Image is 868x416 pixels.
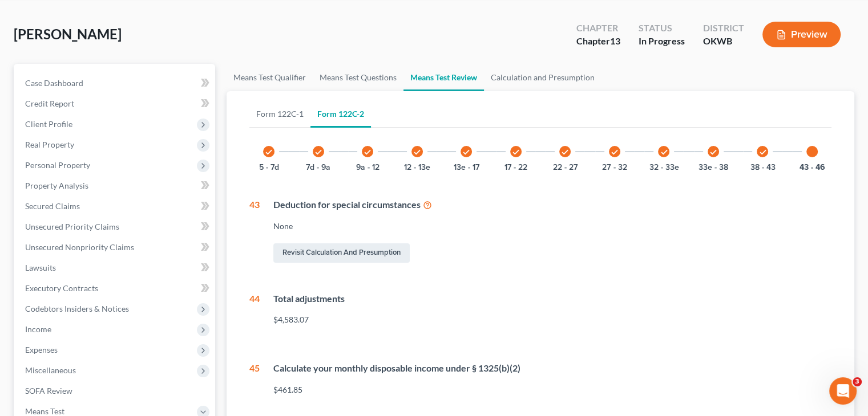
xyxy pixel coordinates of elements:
[273,362,831,375] div: Calculate your monthly disposable income under § 1325(b)(2)
[25,242,134,252] span: Unsecured Nonpriority Claims
[25,201,80,211] span: Secured Claims
[16,176,215,196] a: Property Analysis
[273,198,831,211] div: Deduction for special circumstances
[829,377,857,405] iframe: Intercom live chat
[306,164,330,172] button: 7d - 9a
[504,164,527,172] button: 17 - 22
[853,377,862,386] span: 3
[762,22,841,47] button: Preview
[639,35,685,48] div: In Progress
[16,217,215,237] a: Unsecured Priority Claims
[16,258,215,278] a: Lawsuits
[249,198,260,265] div: 43
[14,26,122,42] span: [PERSON_NAME]
[25,386,72,395] span: SOFA Review
[273,221,831,232] div: None
[16,93,215,114] a: Credit Report
[25,140,74,149] span: Real Property
[227,64,313,91] a: Means Test Qualifier
[639,22,685,35] div: Status
[709,148,717,156] i: check
[25,222,119,231] span: Unsecured Priority Claims
[310,100,371,128] a: Form 122C-2
[249,292,260,335] div: 44
[25,181,88,190] span: Property Analysis
[16,278,215,299] a: Executory Contracts
[25,160,90,170] span: Personal Property
[25,99,74,108] span: Credit Report
[273,243,410,263] a: Revisit Calculation and Presumption
[25,406,64,416] span: Means Test
[273,314,831,325] div: $4,583.07
[610,35,620,46] span: 13
[25,283,98,293] span: Executory Contracts
[576,35,620,48] div: Chapter
[313,64,403,91] a: Means Test Questions
[799,164,825,172] button: 43 - 46
[314,148,322,156] i: check
[758,148,766,156] i: check
[484,64,601,91] a: Calculation and Presumption
[602,164,627,172] button: 27 - 32
[25,119,72,129] span: Client Profile
[16,73,215,93] a: Case Dashboard
[454,164,479,172] button: 13e - 17
[553,164,578,172] button: 22 - 27
[404,164,430,172] button: 12 - 13e
[265,148,273,156] i: check
[16,381,215,401] a: SOFA Review
[403,64,484,91] a: Means Test Review
[25,78,83,88] span: Case Dashboard
[356,164,380,172] button: 9a - 12
[561,148,569,156] i: check
[249,100,310,128] a: Form 122C-1
[699,164,728,172] button: 33e - 38
[649,164,679,172] button: 32 - 33e
[25,345,58,354] span: Expenses
[259,164,279,172] button: 5 - 7d
[611,148,619,156] i: check
[249,362,260,405] div: 45
[660,148,668,156] i: check
[364,148,372,156] i: check
[703,35,744,48] div: OKWB
[25,365,76,375] span: Miscellaneous
[16,237,215,258] a: Unsecured Nonpriority Claims
[413,148,421,156] i: check
[16,196,215,217] a: Secured Claims
[25,324,51,334] span: Income
[576,22,620,35] div: Chapter
[462,148,470,156] i: check
[703,22,744,35] div: District
[750,164,775,172] button: 38 - 43
[512,148,520,156] i: check
[25,263,56,272] span: Lawsuits
[25,304,129,313] span: Codebtors Insiders & Notices
[273,384,831,395] div: $461.85
[273,292,831,305] div: Total adjustments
